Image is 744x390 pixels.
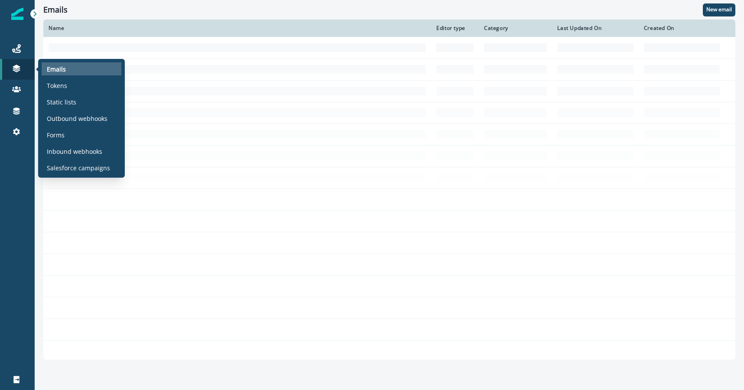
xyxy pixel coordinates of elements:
div: Created On [644,25,720,32]
div: Category [484,25,547,32]
p: Outbound webhooks [47,114,107,123]
a: Outbound webhooks [42,112,121,125]
div: Name [49,25,426,32]
button: New email [703,3,735,16]
p: New email [706,6,732,13]
p: Inbound webhooks [47,147,102,156]
p: Static lists [47,97,76,107]
p: Forms [47,130,65,140]
a: Inbound webhooks [42,145,121,158]
img: Inflection [11,8,23,20]
a: Static lists [42,95,121,108]
a: Salesforce campaigns [42,161,121,174]
p: Salesforce campaigns [47,163,110,172]
a: Tokens [42,79,121,92]
p: Tokens [47,81,67,90]
a: Forms [42,128,121,141]
a: Emails [42,62,121,75]
div: Last Updated On [557,25,633,32]
h1: Emails [43,5,68,15]
p: Emails [47,65,66,74]
div: Editor type [436,25,474,32]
